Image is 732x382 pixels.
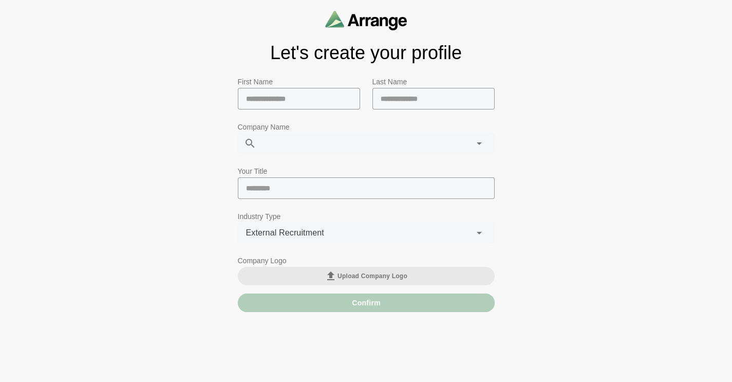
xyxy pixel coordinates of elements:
p: First Name [238,76,360,88]
button: Upload Company Logo [238,267,495,285]
p: Company Logo [238,254,495,267]
h1: Let's create your profile [238,43,495,63]
p: Last Name [372,76,495,88]
span: External Recruitment [246,226,324,240]
img: arrangeai-name-small-logo.4d2b8aee.svg [325,10,407,30]
p: Industry Type [238,210,495,223]
p: Your Title [238,165,495,177]
span: Upload Company Logo [325,270,407,282]
p: Company Name [238,121,495,133]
